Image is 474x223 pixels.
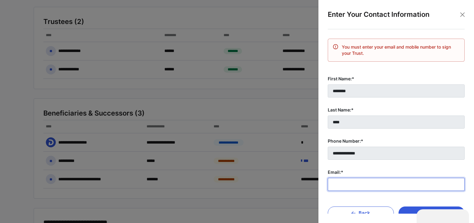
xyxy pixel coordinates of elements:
[458,10,467,19] button: Close
[328,206,394,220] button: Back
[328,9,465,29] div: Enter Your Contact Information
[342,44,459,56] span: You must enter your email and mobile number to sign your Trust.
[328,107,465,113] label: Last Name:*
[328,138,465,144] label: Phone Number:*
[399,206,465,220] button: Save
[328,76,465,82] label: First Name:*
[328,169,465,175] label: Email:*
